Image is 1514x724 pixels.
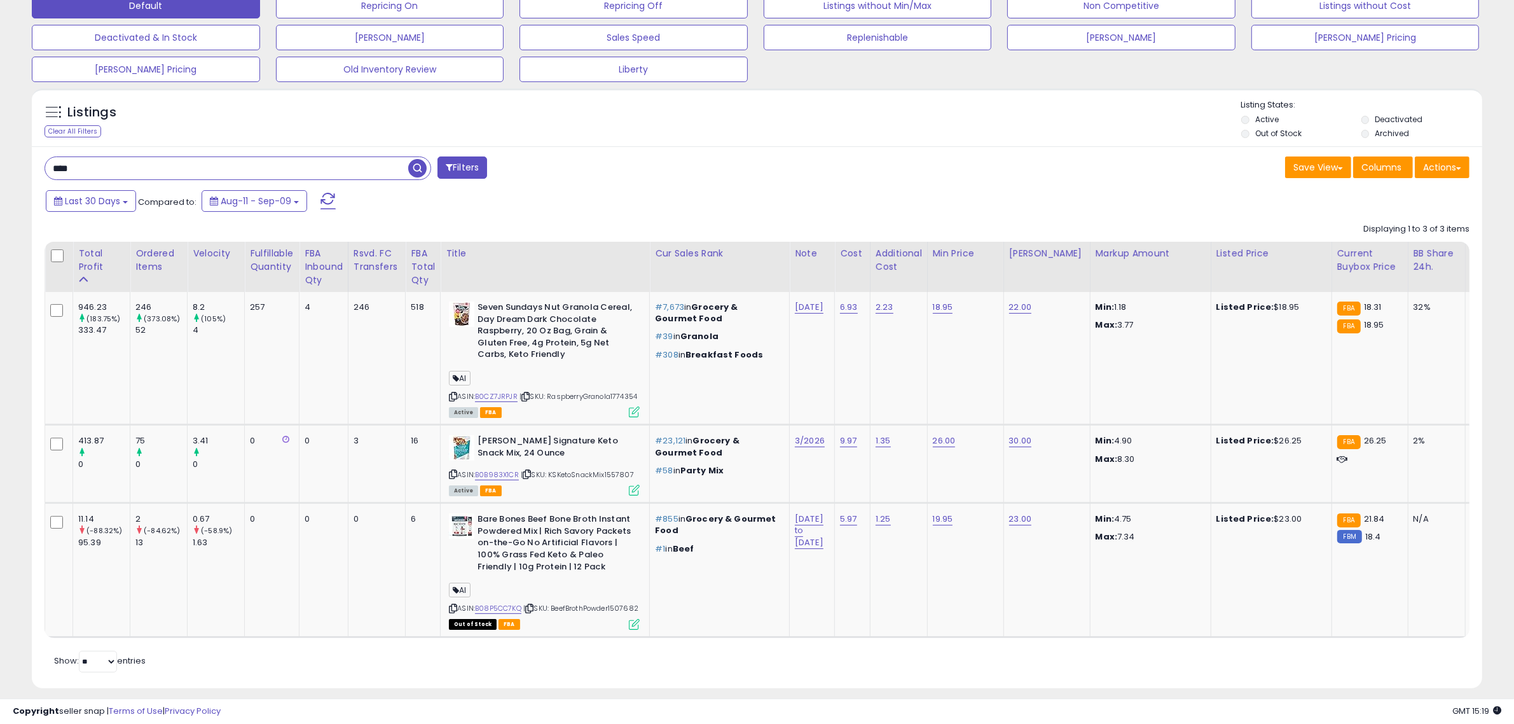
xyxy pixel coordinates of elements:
[1285,157,1351,178] button: Save View
[1096,513,1115,525] strong: Min:
[1337,435,1361,449] small: FBA
[1414,302,1456,313] div: 32%
[46,190,136,212] button: Last 30 Days
[193,459,244,470] div: 0
[655,435,740,458] span: Grocery & Gourmet Food
[193,435,244,447] div: 3.41
[138,196,196,208] span: Compared to:
[135,459,187,470] div: 0
[1096,531,1118,543] strong: Max:
[685,349,763,361] span: Breakfast Foods
[78,459,130,470] div: 0
[1216,301,1274,313] b: Listed Price:
[32,25,260,50] button: Deactivated & In Stock
[449,371,471,386] span: AI
[250,302,289,313] div: 257
[1216,302,1322,313] div: $18.95
[1414,247,1460,274] div: BB Share 24h.
[475,391,518,402] a: B0CZ7JRPJR
[1375,128,1410,139] label: Archived
[1363,223,1469,235] div: Displaying 1 to 3 of 3 items
[1337,513,1361,527] small: FBA
[655,349,780,361] p: in
[276,57,504,82] button: Old Inventory Review
[78,435,130,447] div: 413.87
[54,655,146,667] span: Show: entries
[1365,531,1381,543] span: 18.4
[680,330,719,342] span: Granola
[1216,435,1322,447] div: $26.25
[1096,513,1201,525] p: 4.75
[221,195,291,207] span: Aug-11 - Sep-09
[449,435,474,461] img: 412ddhBFBDL._SL40_.jpg
[1096,454,1201,465] p: 8.30
[655,543,780,555] p: in
[655,513,776,536] span: Grocery & Gourmet Food
[840,247,865,260] div: Cost
[1216,513,1274,525] b: Listed Price:
[1353,157,1413,178] button: Columns
[13,705,59,717] strong: Copyright
[201,526,232,536] small: (-58.9%)
[449,513,640,628] div: ASIN:
[1007,25,1235,50] button: [PERSON_NAME]
[1009,513,1032,526] a: 23.00
[933,247,998,260] div: Min Price
[193,513,244,525] div: 0.67
[1241,99,1482,111] p: Listing States:
[520,25,748,50] button: Sales Speed
[446,247,644,260] div: Title
[655,435,685,447] span: #23,121
[276,25,504,50] button: [PERSON_NAME]
[305,302,338,313] div: 4
[1364,435,1387,447] span: 26.25
[1096,435,1201,447] p: 4.90
[795,513,823,548] a: [DATE] to [DATE]
[354,513,396,525] div: 0
[520,57,748,82] button: Liberty
[933,301,953,314] a: 18.95
[1009,301,1032,314] a: 22.00
[655,543,665,555] span: #1
[521,470,634,480] span: | SKU: KSKetoSnackMix1557807
[65,195,120,207] span: Last 30 Days
[67,104,116,122] h5: Listings
[354,302,396,313] div: 246
[449,407,478,418] span: All listings currently available for purchase on Amazon
[1216,247,1326,260] div: Listed Price
[840,435,857,447] a: 9.97
[305,513,338,525] div: 0
[795,247,829,260] div: Note
[354,435,396,447] div: 3
[655,435,780,458] p: in
[1255,128,1302,139] label: Out of Stock
[1337,530,1362,543] small: FBM
[135,513,187,525] div: 2
[1364,513,1385,525] span: 21.84
[1096,531,1201,543] p: 7.34
[1009,247,1085,260] div: [PERSON_NAME]
[86,314,120,324] small: (183.75%)
[201,314,226,324] small: (105%)
[193,324,244,336] div: 4
[475,603,521,614] a: B08P5CC7KQ
[1415,157,1469,178] button: Actions
[480,407,502,418] span: FBA
[1096,319,1201,331] p: 3.77
[437,157,487,179] button: Filters
[840,301,858,314] a: 6.93
[1452,705,1501,717] span: 2025-10-10 15:19 GMT
[411,513,430,525] div: 6
[1414,435,1456,447] div: 2%
[305,435,338,447] div: 0
[1364,301,1382,313] span: 18.31
[1337,247,1403,274] div: Current Buybox Price
[1096,247,1206,260] div: Markup Amount
[193,247,239,260] div: Velocity
[1216,513,1322,525] div: $23.00
[876,435,891,447] a: 1.35
[78,513,130,525] div: 11.14
[480,485,502,496] span: FBA
[1375,114,1423,125] label: Deactivated
[523,603,638,613] span: | SKU: BeefBrothPowder1507682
